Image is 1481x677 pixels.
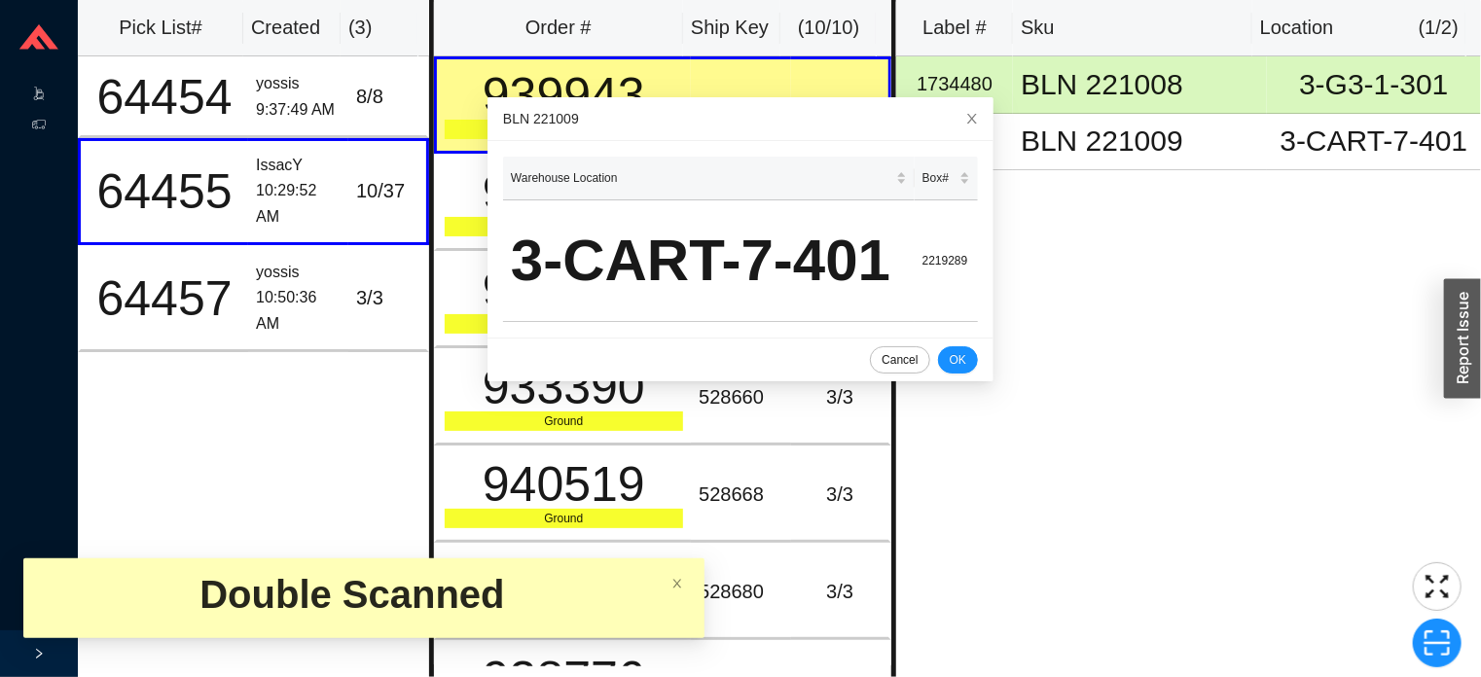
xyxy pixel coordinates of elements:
div: 933390 [445,363,684,411]
div: 3 / 3 [799,381,881,413]
div: Double Scanned [39,570,666,619]
div: 528654 [699,89,783,122]
div: ( 3 ) [348,12,411,44]
span: close [965,112,979,125]
div: 938307 [445,266,684,314]
div: 1734480 [904,68,1005,100]
button: Cancel [870,346,929,374]
td: 2219289 [915,200,978,322]
div: 1 / 2 [799,89,881,122]
button: Close [951,97,993,140]
div: 938907 [445,168,684,217]
button: fullscreen [1413,562,1462,611]
div: 9:37:49 AM [256,97,341,124]
div: 3-G3-1-301 [1275,70,1473,99]
span: Cancel [882,350,918,370]
th: Box# sortable [915,157,978,200]
div: 940519 [445,460,684,509]
div: 8 / 8 [356,81,417,113]
div: 64455 [89,167,240,216]
div: 10:29:52 AM [256,178,341,230]
div: yossis [256,260,341,286]
div: Location [1260,12,1334,44]
span: OK [950,350,966,370]
div: 64454 [89,73,240,122]
div: 3 / 3 [799,479,881,511]
button: OK [938,346,978,374]
div: Ground [445,509,684,528]
span: Warehouse Location [511,168,892,188]
div: BLN 221009 [1021,126,1259,156]
div: Ground [445,314,684,334]
div: Ground [445,120,684,139]
div: yossis [256,71,341,97]
button: scan [1413,619,1462,667]
div: Ground [445,411,684,431]
div: ( 1 / 2 ) [1419,12,1459,44]
th: Warehouse Location sortable [503,157,915,200]
div: 3 / 3 [799,576,881,608]
div: 10 / 37 [356,175,417,207]
div: BLN 221008 [1021,70,1259,99]
span: fullscreen [1414,572,1461,601]
span: scan [1414,628,1461,658]
div: BLN 221009 [503,108,978,129]
div: 528680 [699,576,783,608]
div: 3-CART-7-401 [1275,126,1473,156]
div: ( 10 / 10 ) [788,12,870,44]
div: IssacY [256,153,341,179]
div: Ground [445,217,684,236]
div: 939943 [445,71,684,120]
div: 3 / 3 [356,282,417,314]
span: Box# [922,168,956,188]
div: 3-CART-7-401 [511,212,907,309]
div: 528660 [699,381,783,413]
div: 10:50:36 AM [256,285,341,337]
div: 64457 [89,274,240,323]
span: close [671,578,683,589]
div: 528668 [699,479,783,511]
